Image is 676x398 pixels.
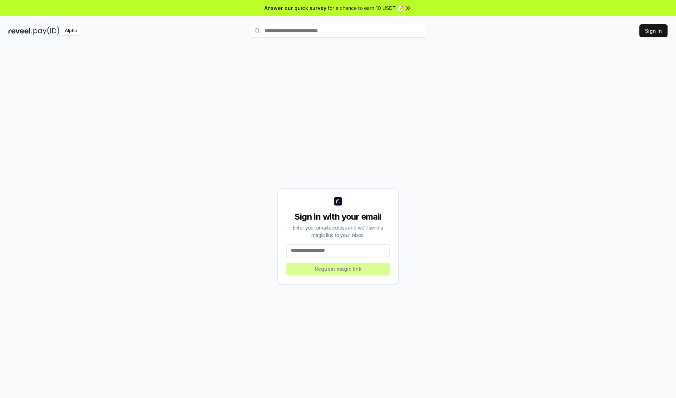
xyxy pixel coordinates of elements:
button: Sign In [639,24,668,37]
img: logo_small [334,197,342,206]
div: Sign in with your email [286,211,390,222]
div: Alpha [61,26,81,35]
span: Answer our quick survey [264,4,326,12]
div: Enter your email address and we’ll send a magic link to your inbox. [286,224,390,239]
img: pay_id [33,26,60,35]
img: reveel_dark [8,26,32,35]
span: for a chance to earn 10 USDT 📝 [328,4,403,12]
